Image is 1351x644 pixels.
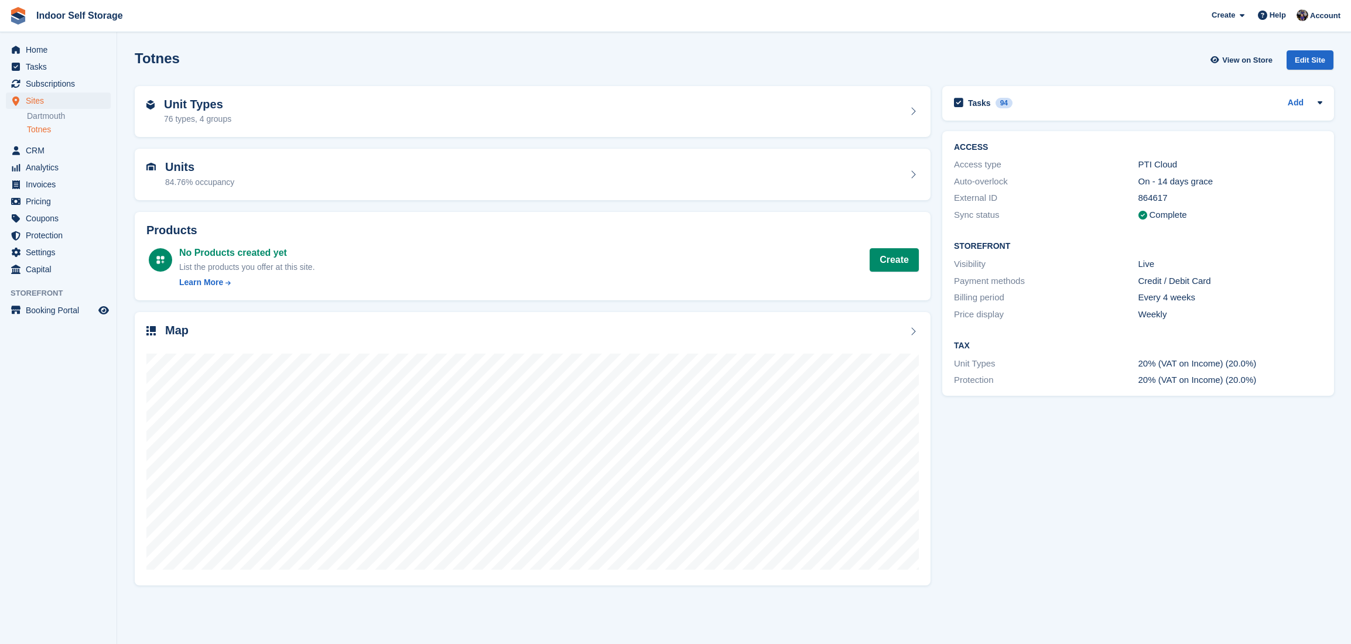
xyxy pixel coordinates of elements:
span: Help [1270,9,1286,21]
div: Edit Site [1287,50,1333,70]
div: 20% (VAT on Income) (20.0%) [1138,374,1323,387]
img: unit-icn-7be61d7bf1b0ce9d3e12c5938cc71ed9869f7b940bace4675aadf7bd6d80202e.svg [146,163,156,171]
h2: Tax [954,341,1322,351]
a: menu [6,159,111,176]
h2: Products [146,224,919,237]
span: View on Store [1222,54,1273,66]
a: menu [6,193,111,210]
h2: Map [165,324,189,337]
a: Map [135,312,931,585]
div: Credit / Debit Card [1138,275,1323,288]
div: Auto-overlock [954,175,1138,189]
h2: Tasks [968,98,991,108]
a: Edit Site [1287,50,1333,74]
span: Invoices [26,176,96,193]
h2: Totnes [135,50,180,66]
h2: ACCESS [954,143,1322,152]
div: PTI Cloud [1138,158,1323,172]
span: Subscriptions [26,76,96,92]
img: custom-product-icn-white-7c27a13f52cf5f2f504a55ee73a895a1f82ff5669d69490e13668eaf7ade3bb5.svg [156,255,165,265]
a: menu [6,42,111,58]
span: Account [1310,10,1340,22]
div: Complete [1150,208,1187,222]
a: Unit Types 76 types, 4 groups [135,86,931,138]
a: menu [6,176,111,193]
div: Unit Types [954,357,1138,371]
a: Dartmouth [27,111,111,122]
a: menu [6,93,111,109]
a: menu [6,76,111,92]
div: Every 4 weeks [1138,291,1323,304]
div: Learn More [179,276,223,289]
a: View on Store [1209,50,1277,70]
a: menu [6,142,111,159]
a: menu [6,261,111,278]
span: Booking Portal [26,302,96,318]
div: No Products created yet [179,246,315,260]
span: Home [26,42,96,58]
img: map-icn-33ee37083ee616e46c38cad1a60f524a97daa1e2b2c8c0bc3eb3415660979fc1.svg [146,326,156,335]
span: Analytics [26,159,96,176]
span: Tasks [26,59,96,75]
a: Totnes [27,124,111,135]
span: CRM [26,142,96,159]
div: External ID [954,191,1138,205]
img: stora-icon-8386f47178a22dfd0bd8f6a31ec36ba5ce8667c1dd55bd0f319d3a0aa187defe.svg [9,7,27,25]
div: Weekly [1138,308,1323,321]
div: 76 types, 4 groups [164,113,231,125]
img: unit-type-icn-2b2737a686de81e16bb02015468b77c625bbabd49415b5ef34ead5e3b44a266d.svg [146,100,155,109]
span: Capital [26,261,96,278]
h2: Storefront [954,242,1322,251]
div: Sync status [954,208,1138,222]
div: Live [1138,258,1323,271]
a: Add [1288,97,1304,110]
span: Storefront [11,287,117,299]
a: Learn More [179,276,315,289]
a: Units 84.76% occupancy [135,149,931,200]
a: menu [6,302,111,318]
a: menu [6,59,111,75]
span: Pricing [26,193,96,210]
div: 94 [996,98,1013,108]
span: Create [1212,9,1235,21]
a: Create [870,248,919,272]
div: On - 14 days grace [1138,175,1323,189]
h2: Units [165,160,234,174]
span: Settings [26,244,96,261]
a: menu [6,227,111,244]
div: Protection [954,374,1138,387]
a: menu [6,244,111,261]
a: Indoor Self Storage [32,6,128,25]
div: 20% (VAT on Income) (20.0%) [1138,357,1323,371]
a: Preview store [97,303,111,317]
span: Protection [26,227,96,244]
span: List the products you offer at this site. [179,262,315,272]
a: menu [6,210,111,227]
div: 864617 [1138,191,1323,205]
h2: Unit Types [164,98,231,111]
div: Price display [954,308,1138,321]
div: Access type [954,158,1138,172]
div: Billing period [954,291,1138,304]
div: Visibility [954,258,1138,271]
div: 84.76% occupancy [165,176,234,189]
span: Coupons [26,210,96,227]
img: Sandra Pomeroy [1297,9,1308,21]
span: Sites [26,93,96,109]
div: Payment methods [954,275,1138,288]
